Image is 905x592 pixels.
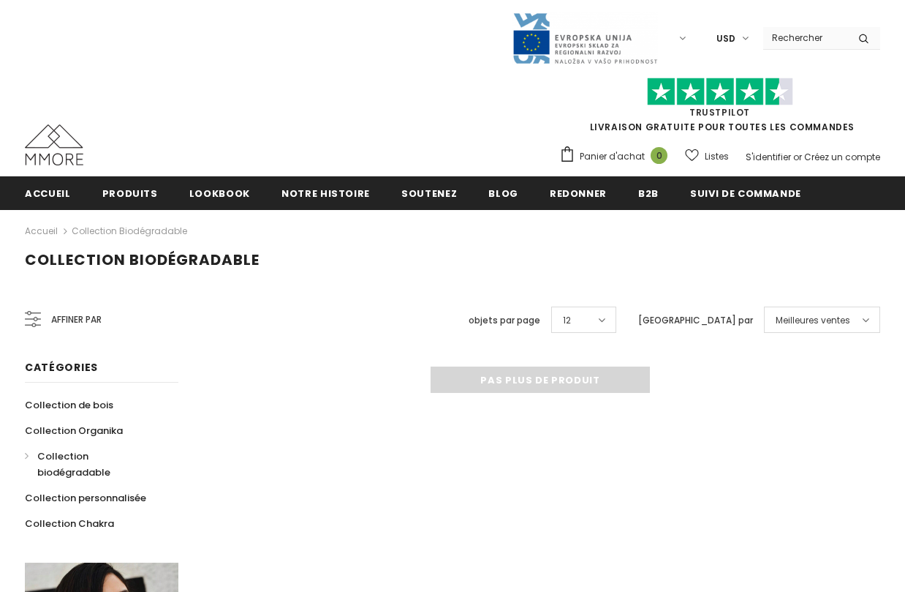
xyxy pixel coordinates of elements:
[776,313,850,328] span: Meilleures ventes
[189,176,250,209] a: Lookbook
[488,176,518,209] a: Blog
[512,12,658,65] img: Javni Razpis
[559,84,880,133] span: LIVRAISON GRATUITE POUR TOUTES LES COMMANDES
[689,106,750,119] a: TrustPilot
[51,312,102,328] span: Affiner par
[580,149,645,164] span: Panier d'achat
[690,187,801,201] span: Suivi de commande
[550,176,607,209] a: Redonner
[25,250,260,270] span: Collection biodégradable
[488,187,518,201] span: Blog
[716,31,735,46] span: USD
[25,491,146,505] span: Collection personnalisée
[72,225,187,237] a: Collection biodégradable
[550,187,607,201] span: Redonner
[512,31,658,44] a: Javni Razpis
[401,176,457,209] a: soutenez
[469,313,540,328] label: objets par page
[638,187,659,201] span: B2B
[25,418,123,443] a: Collection Organika
[25,424,123,438] span: Collection Organika
[401,187,457,201] span: soutenez
[102,187,158,201] span: Produits
[763,27,847,48] input: Search Site
[804,151,880,163] a: Créez un compte
[102,176,158,209] a: Produits
[25,360,98,375] span: Catégories
[638,176,659,209] a: B2B
[647,78,793,106] img: Faites confiance aux étoiles pilotes
[25,485,146,511] a: Collection personnalisée
[189,187,250,201] span: Lookbook
[25,443,162,485] a: Collection biodégradable
[25,176,71,209] a: Accueil
[685,143,729,169] a: Listes
[25,222,58,240] a: Accueil
[651,147,667,164] span: 0
[559,146,675,168] a: Panier d'achat 0
[705,149,729,164] span: Listes
[638,313,753,328] label: [GEOGRAPHIC_DATA] par
[25,517,114,531] span: Collection Chakra
[25,511,114,536] a: Collection Chakra
[25,187,71,201] span: Accueil
[563,313,571,328] span: 12
[690,176,801,209] a: Suivi de commande
[25,392,113,418] a: Collection de bois
[25,124,83,165] img: Cas MMORE
[793,151,802,163] span: or
[25,398,113,412] span: Collection de bois
[37,449,110,479] span: Collection biodégradable
[746,151,791,163] a: S'identifier
[281,187,370,201] span: Notre histoire
[281,176,370,209] a: Notre histoire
